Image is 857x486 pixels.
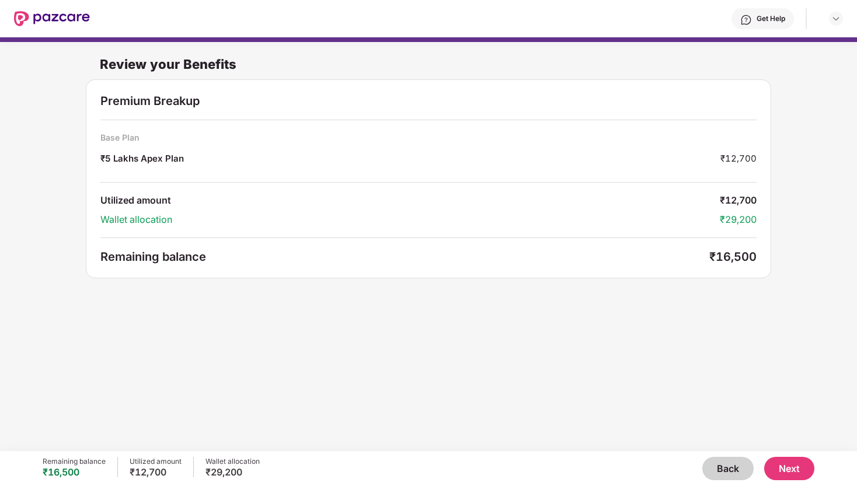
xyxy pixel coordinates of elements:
div: Base Plan [100,132,757,143]
div: Premium Breakup [100,94,757,108]
img: svg+xml;base64,PHN2ZyBpZD0iRHJvcGRvd24tMzJ4MzIiIHhtbG5zPSJodHRwOi8vd3d3LnczLm9yZy8yMDAwL3N2ZyIgd2... [831,14,841,23]
div: ₹16,500 [43,466,106,478]
div: Utilized amount [100,194,720,207]
img: svg+xml;base64,PHN2ZyBpZD0iSGVscC0zMngzMiIgeG1sbnM9Imh0dHA6Ly93d3cudzMub3JnLzIwMDAvc3ZnIiB3aWR0aD... [740,14,752,26]
div: ₹29,200 [205,466,260,478]
div: Wallet allocation [100,214,720,226]
div: ₹12,700 [720,194,757,207]
div: Remaining balance [100,250,709,264]
button: Next [764,457,814,480]
div: Utilized amount [130,457,182,466]
div: ₹29,200 [720,214,757,226]
div: Get Help [757,14,785,23]
button: Back [702,457,754,480]
div: ₹16,500 [709,250,757,264]
div: Wallet allocation [205,457,260,466]
div: ₹5 Lakhs Apex Plan [100,152,184,168]
div: Remaining balance [43,457,106,466]
div: Review your Benefits [86,42,771,79]
div: ₹12,700 [130,466,182,478]
img: New Pazcare Logo [14,11,90,26]
div: ₹12,700 [720,152,757,168]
